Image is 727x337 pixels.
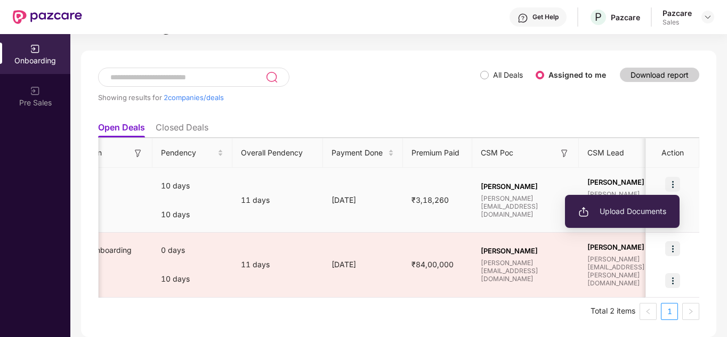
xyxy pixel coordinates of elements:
img: svg+xml;base64,PHN2ZyBpZD0iRHJvcGRvd24tMzJ4MzIiIHhtbG5zPSJodHRwOi8vd3d3LnczLm9yZy8yMDAwL3N2ZyIgd2... [704,13,712,21]
div: 11 days [232,194,323,206]
div: [DATE] [323,259,403,270]
span: Pendency [161,147,215,159]
span: Upload Documents [578,206,666,217]
th: Action [646,138,699,168]
span: CSM Lead [587,147,624,159]
label: All Deals [493,70,523,79]
div: Pazcare [611,12,640,22]
div: 10 days [152,265,232,293]
img: icon [665,273,680,288]
div: [DATE] [323,194,403,206]
img: svg+xml;base64,PHN2ZyB3aWR0aD0iMjAiIGhlaWdodD0iMjAiIHZpZXdCb3g9IjAgMCAyMCAyMCIgZmlsbD0ibm9uZSIgeG... [578,207,589,217]
img: svg+xml;base64,PHN2ZyB3aWR0aD0iMTYiIGhlaWdodD0iMTYiIHZpZXdCb3g9IjAgMCAxNiAxNiIgZmlsbD0ibm9uZSIgeG... [133,148,143,159]
label: Assigned to me [548,70,606,79]
span: ₹84,00,000 [403,260,462,269]
li: Next Page [682,303,699,320]
li: Open Deals [98,122,145,137]
img: icon [665,241,680,256]
span: [PERSON_NAME][EMAIL_ADDRESS][DOMAIN_NAME] [481,194,570,218]
span: Payment Done [332,147,386,159]
img: svg+xml;base64,PHN2ZyB3aWR0aD0iMjAiIGhlaWdodD0iMjAiIHZpZXdCb3g9IjAgMCAyMCAyMCIgZmlsbD0ibm9uZSIgeG... [30,86,41,96]
div: Pazcare [663,8,692,18]
span: 2 companies/deals [164,93,224,102]
th: Overall Pendency [232,138,323,168]
div: 0 days [152,236,232,265]
span: P [595,11,602,23]
button: right [682,303,699,320]
div: Get Help [532,13,559,21]
img: svg+xml;base64,PHN2ZyB3aWR0aD0iMjAiIGhlaWdodD0iMjAiIHZpZXdCb3g9IjAgMCAyMCAyMCIgZmlsbD0ibm9uZSIgeG... [30,44,41,54]
span: CSM Poc [481,147,513,159]
div: Showing results for [98,93,480,102]
span: [PERSON_NAME] [481,246,570,255]
span: right [688,308,694,315]
button: Download report [620,68,699,82]
li: 1 [661,303,678,320]
img: svg+xml;base64,PHN2ZyBpZD0iSGVscC0zMngzMiIgeG1sbnM9Imh0dHA6Ly93d3cudzMub3JnLzIwMDAvc3ZnIiB3aWR0aD... [518,13,528,23]
th: Premium Paid [403,138,472,168]
span: [PERSON_NAME][EMAIL_ADDRESS][PERSON_NAME][DOMAIN_NAME] [587,255,677,287]
div: 10 days [152,171,232,200]
li: Total 2 items [591,303,635,320]
div: 11 days [232,259,323,270]
li: Previous Page [640,303,657,320]
div: 10 days [152,200,232,229]
span: [PERSON_NAME] [587,178,677,186]
span: [PERSON_NAME] [481,182,570,191]
a: 1 [661,303,677,319]
th: Payment Done [323,138,403,168]
th: Pendency [152,138,232,168]
button: left [640,303,657,320]
span: left [645,308,651,315]
li: Closed Deals [156,122,208,137]
span: ₹3,18,260 [403,195,457,204]
img: svg+xml;base64,PHN2ZyB3aWR0aD0iMTYiIGhlaWdodD0iMTYiIHZpZXdCb3g9IjAgMCAxNiAxNiIgZmlsbD0ibm9uZSIgeG... [559,148,570,159]
span: [PERSON_NAME] [587,243,677,251]
span: [PERSON_NAME][EMAIL_ADDRESS][DOMAIN_NAME] [481,259,570,283]
div: Sales [663,18,692,27]
img: svg+xml;base64,PHN2ZyB3aWR0aD0iMjQiIGhlaWdodD0iMjUiIHZpZXdCb3g9IjAgMCAyNCAyNSIgZmlsbD0ibm9uZSIgeG... [265,71,278,84]
img: New Pazcare Logo [13,10,82,24]
img: icon [665,177,680,192]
